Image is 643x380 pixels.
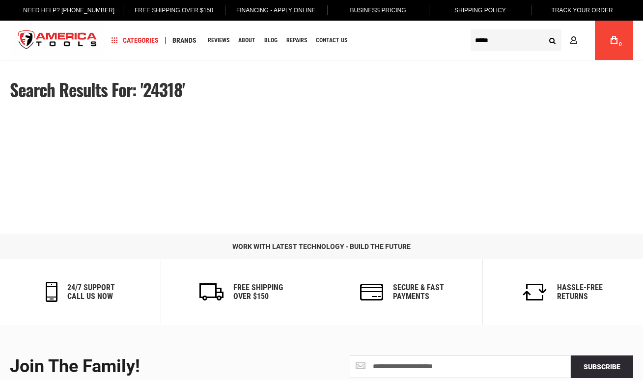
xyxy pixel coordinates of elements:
a: Blog [260,34,282,47]
span: 0 [619,42,622,47]
span: About [238,37,255,43]
span: Blog [264,37,278,43]
h6: Free Shipping Over $150 [233,283,283,300]
a: About [234,34,260,47]
span: Contact Us [316,37,347,43]
h6: Hassle-Free Returns [557,283,603,300]
img: America Tools [10,22,105,59]
span: Reviews [208,37,229,43]
a: Contact Us [311,34,352,47]
h6: secure & fast payments [393,283,444,300]
h6: 24/7 support call us now [67,283,115,300]
span: Repairs [286,37,307,43]
div: Join the Family! [10,357,314,377]
a: Brands [168,34,201,47]
a: Reviews [203,34,234,47]
span: Search results for: '24318' [10,77,185,102]
a: Repairs [282,34,311,47]
a: 0 [605,21,623,60]
button: Subscribe [571,355,633,378]
span: Subscribe [584,363,620,371]
span: Shipping Policy [454,7,506,14]
button: Search [543,31,561,50]
span: Categories [112,37,159,44]
a: Categories [107,34,163,47]
a: store logo [10,22,105,59]
span: Brands [172,37,196,44]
